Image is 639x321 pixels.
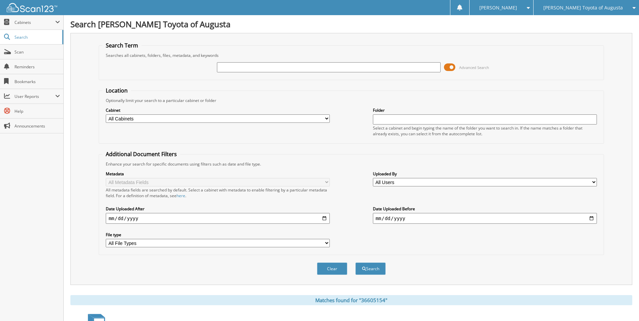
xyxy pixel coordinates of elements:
[373,125,597,137] div: Select a cabinet and begin typing the name of the folder you want to search in. If the name match...
[106,171,330,177] label: Metadata
[177,193,185,199] a: here
[459,65,489,70] span: Advanced Search
[106,107,330,113] label: Cabinet
[14,94,55,99] span: User Reports
[14,49,60,55] span: Scan
[14,20,55,25] span: Cabinets
[106,213,330,224] input: start
[14,79,60,84] span: Bookmarks
[14,34,59,40] span: Search
[373,171,597,177] label: Uploaded By
[605,289,639,321] iframe: Chat Widget
[102,42,141,49] legend: Search Term
[373,107,597,113] label: Folder
[317,262,347,275] button: Clear
[70,19,632,30] h1: Search [PERSON_NAME] Toyota of Augusta
[106,232,330,238] label: File type
[543,6,623,10] span: [PERSON_NAME] Toyota of Augusta
[373,213,597,224] input: end
[102,161,600,167] div: Enhance your search for specific documents using filters such as date and file type.
[14,123,60,129] span: Announcements
[102,87,131,94] legend: Location
[102,150,180,158] legend: Additional Document Filters
[106,187,330,199] div: All metadata fields are searched by default. Select a cabinet with metadata to enable filtering b...
[479,6,517,10] span: [PERSON_NAME]
[106,206,330,212] label: Date Uploaded After
[102,52,600,58] div: Searches all cabinets, folders, files, metadata, and keywords
[102,98,600,103] div: Optionally limit your search to a particular cabinet or folder
[14,64,60,70] span: Reminders
[7,3,57,12] img: scan123-logo-white.svg
[355,262,386,275] button: Search
[373,206,597,212] label: Date Uploaded Before
[70,295,632,305] div: Matches found for "36605154"
[14,108,60,114] span: Help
